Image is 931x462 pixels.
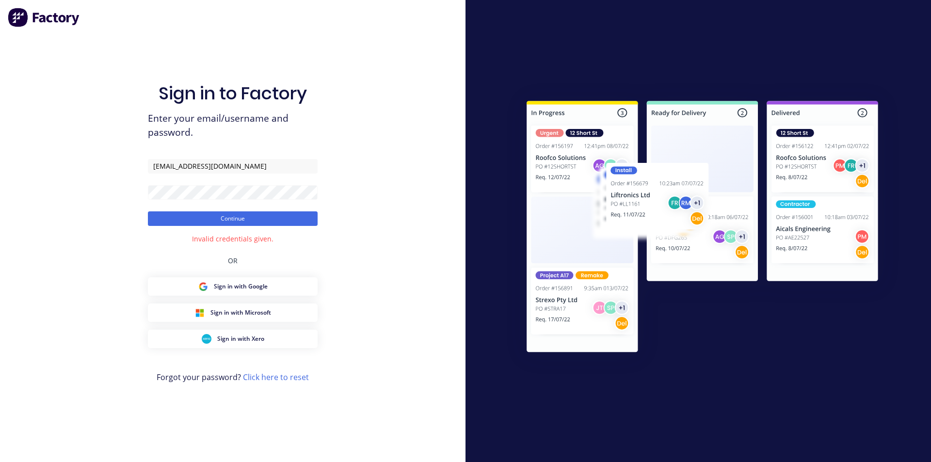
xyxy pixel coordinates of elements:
[192,234,273,244] div: Invalid credentials given.
[210,308,271,317] span: Sign in with Microsoft
[157,371,309,383] span: Forgot your password?
[148,211,318,226] button: Continue
[198,282,208,291] img: Google Sign in
[148,303,318,322] button: Microsoft Sign inSign in with Microsoft
[148,330,318,348] button: Xero Sign inSign in with Xero
[243,372,309,382] a: Click here to reset
[228,244,238,277] div: OR
[214,282,268,291] span: Sign in with Google
[8,8,80,27] img: Factory
[148,112,318,140] span: Enter your email/username and password.
[217,335,264,343] span: Sign in with Xero
[148,277,318,296] button: Google Sign inSign in with Google
[505,81,899,375] img: Sign in
[159,83,307,104] h1: Sign in to Factory
[148,159,318,174] input: Email/Username
[195,308,205,318] img: Microsoft Sign in
[202,334,211,344] img: Xero Sign in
